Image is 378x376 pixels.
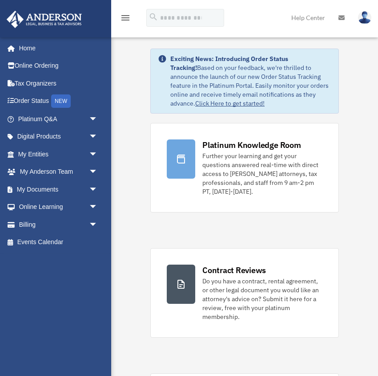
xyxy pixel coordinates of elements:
span: arrow_drop_down [89,145,107,163]
i: search [149,12,158,22]
span: arrow_drop_down [89,163,107,181]
a: Click Here to get started! [195,99,265,107]
a: Platinum Q&Aarrow_drop_down [6,110,111,128]
a: Tax Organizers [6,74,111,92]
a: Home [6,39,107,57]
a: My Documentsarrow_drop_down [6,180,111,198]
a: Online Ordering [6,57,111,75]
a: Online Learningarrow_drop_down [6,198,111,216]
span: arrow_drop_down [89,128,107,146]
a: Order StatusNEW [6,92,111,110]
div: NEW [51,94,71,108]
a: Contract Reviews Do you have a contract, rental agreement, or other legal document you would like... [150,248,339,338]
div: Platinum Knowledge Room [202,139,301,151]
a: Platinum Knowledge Room Further your learning and get your questions answered real-time with dire... [150,123,339,213]
strong: Exciting News: Introducing Order Status Tracking! [170,55,288,72]
a: Billingarrow_drop_down [6,216,111,233]
span: arrow_drop_down [89,180,107,199]
div: Do you have a contract, rental agreement, or other legal document you would like an attorney's ad... [202,277,322,321]
img: Anderson Advisors Platinum Portal [4,11,84,28]
a: Events Calendar [6,233,111,251]
span: arrow_drop_down [89,110,107,128]
a: My Entitiesarrow_drop_down [6,145,111,163]
a: Digital Productsarrow_drop_down [6,128,111,146]
div: Contract Reviews [202,265,266,276]
span: arrow_drop_down [89,216,107,234]
div: Further your learning and get your questions answered real-time with direct access to [PERSON_NAM... [202,151,322,196]
img: User Pic [358,11,371,24]
div: Based on your feedback, we're thrilled to announce the launch of our new Order Status Tracking fe... [170,54,331,108]
a: menu [120,16,131,23]
i: menu [120,12,131,23]
span: arrow_drop_down [89,198,107,217]
a: My Anderson Teamarrow_drop_down [6,163,111,181]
